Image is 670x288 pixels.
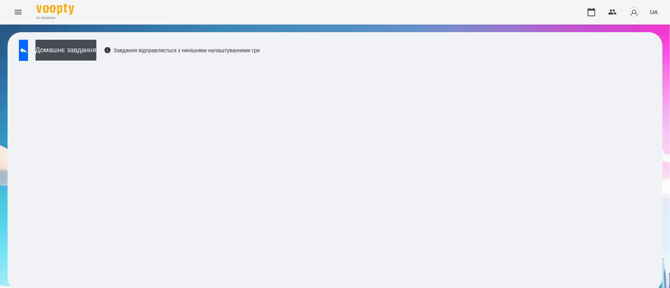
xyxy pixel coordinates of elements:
button: UA [647,5,661,19]
img: Voopty Logo [36,4,74,15]
button: Menu [9,3,27,21]
img: avatar_s.png [629,7,639,17]
button: Домашнє завдання [36,40,96,61]
div: Завдання відправляється з нинішніми налаштуваннями гри [104,47,260,54]
span: UA [650,8,658,16]
span: For Business [36,16,74,20]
